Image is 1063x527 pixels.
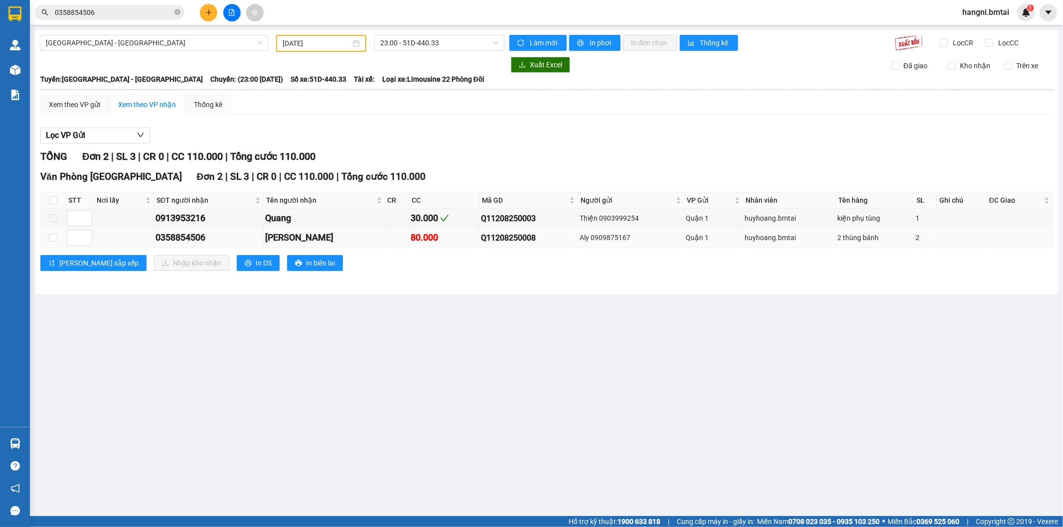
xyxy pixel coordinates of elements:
th: Tên hàng [836,192,914,209]
span: download [519,61,526,69]
span: Làm mới [530,37,559,48]
strong: 0369 525 060 [916,518,959,526]
div: Xem theo VP gửi [49,99,100,110]
span: bar-chart [688,39,696,47]
div: 80.000 [411,231,477,245]
td: Q11208250003 [479,209,578,228]
div: 1 [915,213,935,224]
button: sort-ascending[PERSON_NAME] sắp xếp [40,255,147,271]
sup: 1 [1027,4,1034,11]
span: message [10,506,20,516]
button: file-add [223,4,241,21]
span: CR 0 [143,150,164,162]
div: kiện phụ tùng [837,213,912,224]
td: Quận 1 [684,228,743,248]
span: [PERSON_NAME] sắp xếp [59,258,139,268]
input: Tìm tên, số ĐT hoặc mã đơn [55,7,172,18]
span: ⚪️ [882,520,885,524]
td: Q11208250008 [479,228,578,248]
span: | [138,150,141,162]
span: Loại xe: Limousine 22 Phòng Đôi [382,74,484,85]
strong: 0708 023 035 - 0935 103 250 [788,518,880,526]
span: ĐC Giao [989,195,1042,206]
button: printerIn biên lai [287,255,343,271]
img: warehouse-icon [10,65,20,75]
button: downloadXuất Excel [511,57,570,73]
span: Văn Phòng [GEOGRAPHIC_DATA] [40,171,182,182]
img: 9k= [895,35,923,51]
span: search [41,9,48,16]
div: 0358854506 [155,231,262,245]
span: aim [251,9,258,16]
span: Thống kê [700,37,730,48]
td: Quang [264,209,385,228]
span: Chuyến: (23:00 [DATE]) [210,74,283,85]
span: CC 110.000 [171,150,223,162]
span: Lọc CC [995,37,1021,48]
div: Thống kê [194,99,222,110]
b: Tuyến: [GEOGRAPHIC_DATA] - [GEOGRAPHIC_DATA] [40,75,203,83]
div: Q11208250008 [481,232,576,244]
div: Q11208250003 [481,212,576,225]
span: Tài xế: [354,74,375,85]
th: Nhân viên [743,192,836,209]
span: SL 3 [230,171,249,182]
span: hangni.bmtai [954,6,1017,18]
span: Đã giao [900,60,931,71]
span: question-circle [10,461,20,471]
span: Tổng cước 110.000 [341,171,426,182]
div: 2 [915,232,935,243]
span: 23:00 - 51D-440.33 [380,35,498,50]
span: Miền Nam [757,516,880,527]
span: printer [245,260,252,267]
span: | [225,150,228,162]
span: file-add [228,9,235,16]
th: SL [914,192,937,209]
span: Xuất Excel [530,59,562,70]
button: plus [200,4,217,21]
th: CC [410,192,479,209]
th: STT [66,192,94,209]
img: warehouse-icon [10,40,20,50]
span: caret-down [1044,8,1053,17]
div: Quang [265,211,383,225]
th: CR [385,192,410,209]
img: icon-new-feature [1022,8,1031,17]
div: 2 thùng bánh [837,232,912,243]
div: 30.000 [411,211,477,225]
img: logo-vxr [8,6,21,21]
div: huyhoang.bmtai [745,213,834,224]
span: sync [517,39,526,47]
span: CC 110.000 [284,171,334,182]
td: Hamid [264,228,385,248]
span: check [440,214,449,223]
span: SL 3 [116,150,136,162]
span: | [252,171,254,182]
span: | [111,150,114,162]
button: bar-chartThống kê [680,35,738,51]
button: syncLàm mới [509,35,567,51]
span: Hỗ trợ kỹ thuật: [569,516,660,527]
div: 0913953216 [155,211,262,225]
span: Đơn 2 [197,171,223,182]
button: aim [246,4,264,21]
span: Nơi lấy [97,195,144,206]
span: plus [205,9,212,16]
span: | [668,516,669,527]
button: In đơn chọn [623,35,677,51]
div: Thiện 0903999254 [580,213,682,224]
button: printerIn DS [237,255,280,271]
div: Xem theo VP nhận [118,99,176,110]
span: Lọc CR [949,37,975,48]
span: Tên người nhận [266,195,374,206]
span: In phơi [590,37,612,48]
button: caret-down [1040,4,1057,21]
span: close-circle [174,9,180,15]
span: Người gửi [581,195,674,206]
span: Đơn 2 [82,150,109,162]
span: | [279,171,282,182]
span: | [225,171,228,182]
button: printerIn phơi [569,35,620,51]
span: copyright [1008,518,1015,525]
span: printer [577,39,586,47]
